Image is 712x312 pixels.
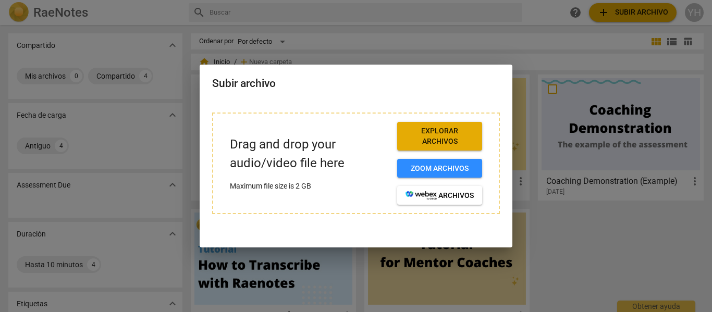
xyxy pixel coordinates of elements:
button: Explorar archivos [397,122,482,151]
button: archivos [397,186,482,205]
button: Zoom archivos [397,159,482,178]
h2: Subir archivo [212,77,500,90]
span: Zoom archivos [406,164,474,174]
p: Maximum file size is 2 GB [230,181,389,192]
span: archivos [406,191,474,201]
span: Explorar archivos [406,126,474,146]
p: Drag and drop your audio/video file here [230,135,389,172]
